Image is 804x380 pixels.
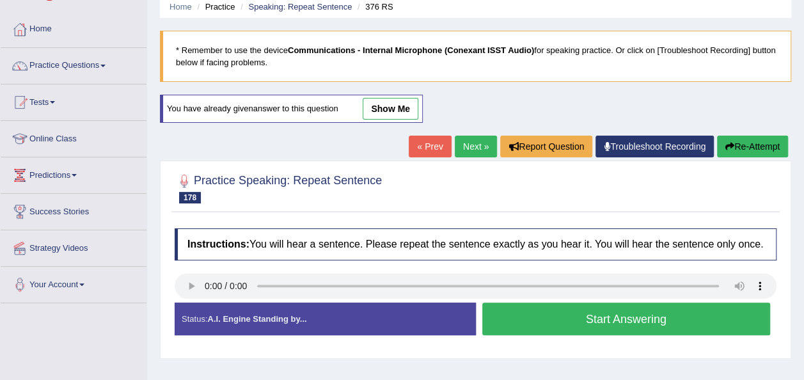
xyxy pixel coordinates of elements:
li: 376 RS [354,1,393,13]
a: Your Account [1,267,146,299]
a: Strategy Videos [1,230,146,262]
strong: A.I. Engine Standing by... [207,314,306,324]
blockquote: * Remember to use the device for speaking practice. Or click on [Troubleshoot Recording] button b... [160,31,791,82]
a: Troubleshoot Recording [595,136,714,157]
button: Re-Attempt [717,136,788,157]
span: 178 [179,192,201,203]
a: Practice Questions [1,48,146,80]
a: show me [363,98,418,120]
a: Tests [1,84,146,116]
div: You have already given answer to this question [160,95,423,123]
a: Speaking: Repeat Sentence [248,2,352,12]
h2: Practice Speaking: Repeat Sentence [175,171,382,203]
button: Start Answering [482,303,771,335]
a: « Prev [409,136,451,157]
a: Next » [455,136,497,157]
button: Report Question [500,136,592,157]
li: Practice [194,1,235,13]
b: Instructions: [187,239,249,249]
b: Communications - Internal Microphone (Conexant ISST Audio) [288,45,534,55]
h4: You will hear a sentence. Please repeat the sentence exactly as you hear it. You will hear the se... [175,228,776,260]
a: Home [169,2,192,12]
a: Home [1,12,146,44]
a: Predictions [1,157,146,189]
a: Online Class [1,121,146,153]
div: Status: [175,303,476,335]
a: Success Stories [1,194,146,226]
